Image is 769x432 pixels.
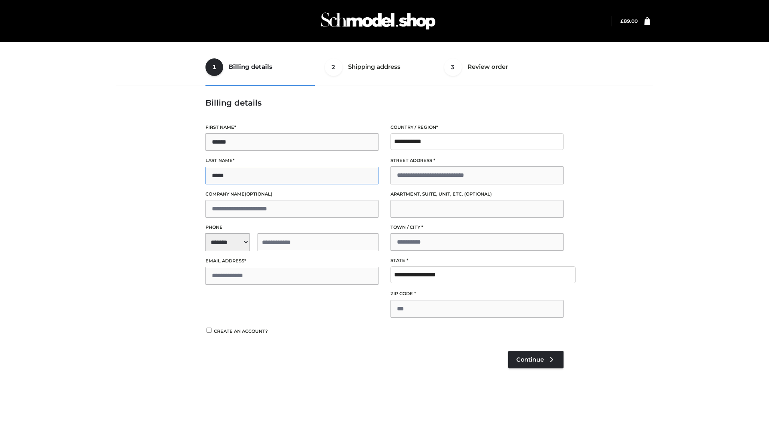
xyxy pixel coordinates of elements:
span: (optional) [245,191,272,197]
span: Create an account? [214,328,268,334]
a: £89.00 [620,18,638,24]
span: (optional) [464,191,492,197]
label: Email address [205,257,378,265]
label: Phone [205,224,378,231]
label: Company name [205,190,378,198]
label: Apartment, suite, unit, etc. [391,190,564,198]
input: Create an account? [205,328,213,333]
label: Town / City [391,224,564,231]
label: ZIP Code [391,290,564,298]
span: £ [620,18,624,24]
img: Schmodel Admin 964 [318,5,438,37]
label: Street address [391,157,564,164]
label: State [391,257,564,264]
label: Last name [205,157,378,164]
span: Continue [516,356,544,363]
a: Continue [508,351,564,368]
label: Country / Region [391,124,564,131]
bdi: 89.00 [620,18,638,24]
h3: Billing details [205,98,564,108]
label: First name [205,124,378,131]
